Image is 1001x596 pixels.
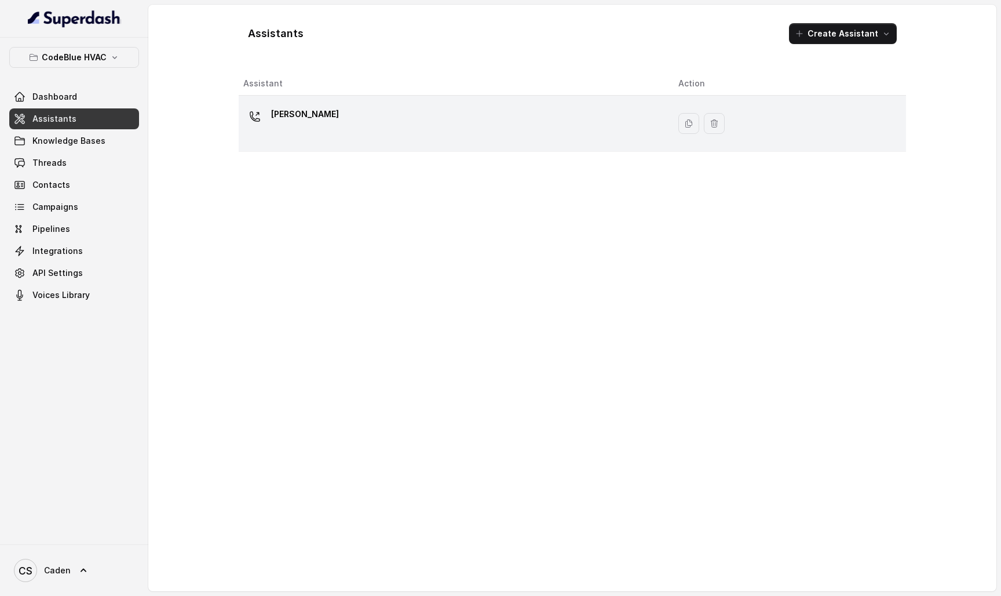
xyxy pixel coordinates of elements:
span: Contacts [32,179,70,191]
a: Threads [9,152,139,173]
a: Assistants [9,108,139,129]
a: Campaigns [9,197,139,217]
button: CodeBlue HVAC [9,47,139,68]
span: Caden [44,565,71,576]
a: Contacts [9,175,139,195]
span: Knowledge Bases [32,135,105,147]
a: Caden [9,554,139,587]
h1: Assistants [248,24,304,43]
a: Voices Library [9,285,139,306]
span: Threads [32,157,67,169]
span: API Settings [32,267,83,279]
span: Voices Library [32,289,90,301]
span: Dashboard [32,91,77,103]
span: Pipelines [32,223,70,235]
span: Campaigns [32,201,78,213]
a: API Settings [9,263,139,284]
th: Action [669,72,906,96]
p: [PERSON_NAME] [271,105,339,123]
a: Knowledge Bases [9,130,139,151]
th: Assistant [239,72,669,96]
text: CS [19,565,32,577]
img: light.svg [28,9,121,28]
a: Dashboard [9,86,139,107]
span: Integrations [32,245,83,257]
button: Create Assistant [789,23,897,44]
a: Pipelines [9,219,139,239]
a: Integrations [9,241,139,261]
p: CodeBlue HVAC [42,50,107,64]
span: Assistants [32,113,76,125]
